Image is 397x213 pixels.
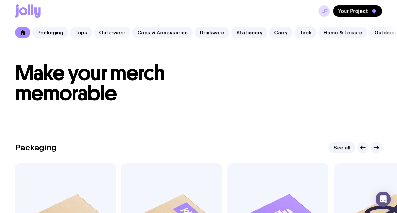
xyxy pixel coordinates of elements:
[328,142,355,153] a: See all
[195,27,229,38] a: Drinkware
[294,27,316,38] a: Tech
[333,5,382,17] button: Your Project
[376,192,391,207] div: Open Intercom Messenger
[70,27,92,38] a: Tops
[318,27,367,38] a: Home & Leisure
[269,27,292,38] a: Carry
[318,5,330,17] a: LP
[338,8,368,14] span: Your Project
[94,27,130,38] a: Outerwear
[231,27,267,38] a: Stationery
[132,27,193,38] a: Caps & Accessories
[15,143,57,152] h2: Packaging
[15,61,165,106] span: Make your merch memorable
[32,27,68,38] a: Packaging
